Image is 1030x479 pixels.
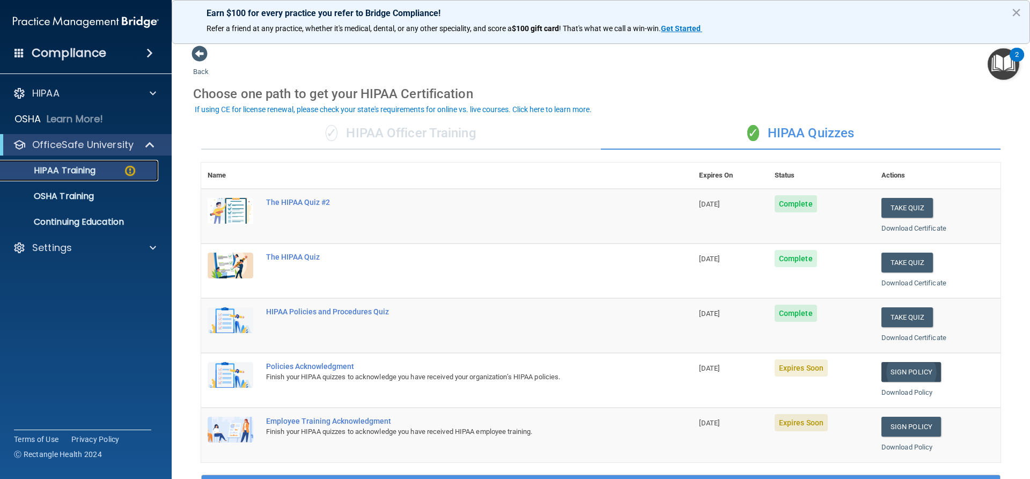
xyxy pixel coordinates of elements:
div: Finish your HIPAA quizzes to acknowledge you have received HIPAA employee training. [266,425,639,438]
a: Sign Policy [881,417,941,437]
p: Learn More! [47,113,104,126]
a: Terms of Use [14,434,58,445]
span: Ⓒ Rectangle Health 2024 [14,449,102,460]
div: HIPAA Policies and Procedures Quiz [266,307,639,316]
span: [DATE] [699,364,719,372]
span: Complete [775,195,817,212]
p: OfficeSafe University [32,138,134,151]
img: PMB logo [13,11,159,33]
a: Privacy Policy [71,434,120,445]
a: Download Certificate [881,224,946,232]
th: Name [201,163,260,189]
button: Take Quiz [881,198,933,218]
p: HIPAA [32,87,60,100]
p: Continuing Education [7,217,153,227]
span: ✓ [326,125,337,141]
a: Download Policy [881,443,933,451]
div: HIPAA Officer Training [201,117,601,150]
button: Take Quiz [881,253,933,272]
span: [DATE] [699,255,719,263]
a: Sign Policy [881,362,941,382]
th: Expires On [693,163,768,189]
span: [DATE] [699,419,719,427]
span: Complete [775,305,817,322]
a: Download Policy [881,388,933,396]
span: [DATE] [699,200,719,208]
p: OSHA Training [7,191,94,202]
div: The HIPAA Quiz [266,253,639,261]
a: HIPAA [13,87,156,100]
a: Download Certificate [881,279,946,287]
a: Get Started [661,24,702,33]
span: Refer a friend at any practice, whether it's medical, dental, or any other speciality, and score a [207,24,512,33]
div: Choose one path to get your HIPAA Certification [193,78,1009,109]
p: Settings [32,241,72,254]
strong: $100 gift card [512,24,559,33]
p: Earn $100 for every practice you refer to Bridge Compliance! [207,8,995,18]
span: Complete [775,250,817,267]
span: ✓ [747,125,759,141]
a: Back [193,55,209,76]
h4: Compliance [32,46,106,61]
a: Download Certificate [881,334,946,342]
div: Finish your HIPAA quizzes to acknowledge you have received your organization’s HIPAA policies. [266,371,639,384]
th: Status [768,163,875,189]
th: Actions [875,163,1000,189]
div: HIPAA Quizzes [601,117,1000,150]
div: 2 [1015,55,1019,69]
span: Expires Soon [775,414,828,431]
span: [DATE] [699,309,719,318]
a: OfficeSafe University [13,138,156,151]
div: Employee Training Acknowledgment [266,417,639,425]
button: Take Quiz [881,307,933,327]
div: Policies Acknowledgment [266,362,639,371]
button: If using CE for license renewal, please check your state's requirements for online vs. live cours... [193,104,593,115]
div: If using CE for license renewal, please check your state's requirements for online vs. live cours... [195,106,592,113]
span: ! That's what we call a win-win. [559,24,661,33]
a: Settings [13,241,156,254]
p: HIPAA Training [7,165,95,176]
p: OSHA [14,113,41,126]
span: Expires Soon [775,359,828,377]
button: Close [1011,4,1021,21]
div: The HIPAA Quiz #2 [266,198,639,207]
img: warning-circle.0cc9ac19.png [123,164,137,178]
button: Open Resource Center, 2 new notifications [988,48,1019,80]
strong: Get Started [661,24,701,33]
